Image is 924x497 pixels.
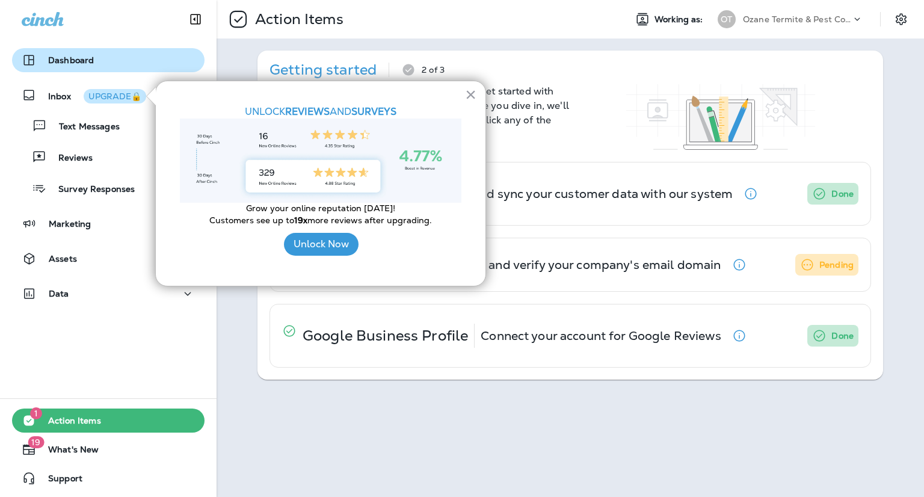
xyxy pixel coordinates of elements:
p: Data [49,289,69,298]
p: Reviews [46,153,93,164]
p: Grow your online reputation [DATE]! [180,203,461,215]
strong: 19x [294,215,307,226]
span: Support [36,474,82,488]
button: Unlock Now [284,233,359,256]
p: Survey Responses [46,184,135,196]
button: Close [465,85,476,104]
p: Google Business Profile [303,331,468,341]
p: Ozane Termite & Pest Control [743,14,851,24]
p: Pending [819,258,854,272]
p: Getting started [269,65,377,75]
p: Done [831,329,854,343]
button: Collapse Sidebar [179,7,212,31]
p: Add and verify your company's email domain [461,260,721,270]
span: more reviews after upgrading. [307,215,432,226]
div: UPGRADE🔒 [88,92,141,100]
div: OT [718,10,736,28]
p: Text Messages [47,122,120,133]
p: Connect your account for Google Reviews [481,331,721,341]
p: Action Items [250,10,343,28]
p: Inbox [48,89,146,102]
p: 2 of 3 [422,65,445,75]
strong: SURVEYS [351,105,396,118]
span: Customers see up to [209,215,294,226]
p: Done [831,187,854,201]
strong: REVIEWS [285,105,330,118]
span: Working as: [654,14,706,25]
span: AND [330,105,351,118]
p: Dashboard [48,55,94,65]
span: UNLOCK [245,105,285,118]
button: Settings [890,8,912,30]
span: What's New [36,445,99,459]
span: Action Items [36,416,101,430]
span: 1 [30,407,42,419]
p: Marketing [49,219,91,229]
span: 19 [28,436,44,448]
p: Assets [49,254,77,264]
p: Import and sync your customer data with our system [429,189,733,199]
